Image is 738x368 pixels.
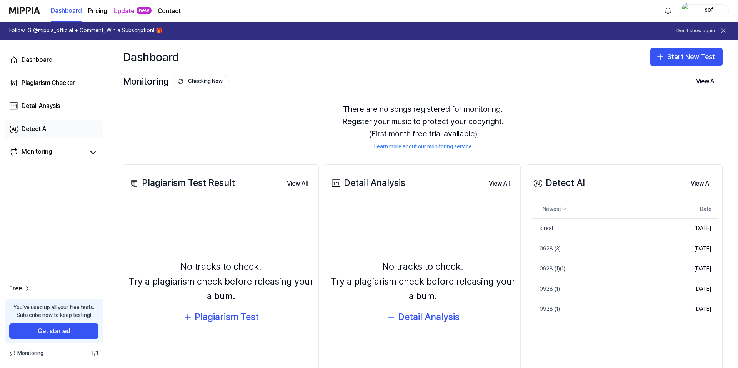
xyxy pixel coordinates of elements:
[123,94,723,160] div: There are no songs registered for monitoring. Register your music to protect your copyright. (Fir...
[281,175,314,191] a: View All
[195,310,259,324] div: Plagiarism Test
[9,27,162,35] h1: Follow IG @mippia_official + Comment, Win a Subscription! 🎁
[173,75,229,88] button: Checking Now
[532,219,673,239] a: k real
[532,305,560,313] div: 0928 (1)
[22,124,48,134] div: Detect AI
[374,143,472,151] a: Learn more about our monitoring service
[532,285,560,293] div: 0928 (1)
[532,176,585,190] div: Detect AI
[5,74,103,92] a: Plagiarism Checker
[532,239,673,259] a: 0928 (3)
[5,51,103,69] a: Dashboard
[483,175,516,191] a: View All
[532,279,673,299] a: 0928 (1)
[22,101,60,111] div: Detail Anaysis
[137,7,152,15] div: new
[673,259,718,279] td: [DATE]
[676,28,715,34] button: Don't show again
[22,78,75,88] div: Plagiarism Checker
[532,245,561,253] div: 0928 (3)
[680,4,729,17] button: profilesof
[123,74,229,89] div: Monitoring
[5,120,103,138] a: Detect AI
[123,48,179,66] div: Dashboard
[9,350,43,357] span: Monitoring
[158,7,181,16] a: Contact
[682,3,691,18] img: profile
[690,74,723,89] button: View All
[663,6,673,15] img: 알림
[330,259,516,303] div: No tracks to check. Try a plagiarism check before releasing your album.
[685,175,718,191] a: View All
[128,176,235,190] div: Plagiarism Test Result
[398,310,460,324] div: Detail Analysis
[673,299,718,319] td: [DATE]
[673,279,718,299] td: [DATE]
[532,299,673,319] a: 0928 (1)
[532,225,553,232] div: k real
[532,265,565,273] div: 0928 (1)(1)
[330,176,405,190] div: Detail Analysis
[685,176,718,191] button: View All
[673,219,718,239] td: [DATE]
[88,7,107,16] a: Pricing
[694,6,724,15] div: sof
[483,176,516,191] button: View All
[9,284,22,293] span: Free
[281,176,314,191] button: View All
[51,0,82,22] a: Dashboard
[113,7,134,16] a: Update
[13,304,94,319] div: You’ve used up all your free tests. Subscribe now to keep testing!
[9,147,85,158] a: Monitoring
[22,55,53,65] div: Dashboard
[9,284,31,293] a: Free
[386,310,460,324] button: Detail Analysis
[128,259,314,303] div: No tracks to check. Try a plagiarism check before releasing your album.
[22,147,52,158] div: Monitoring
[5,97,103,115] a: Detail Anaysis
[650,48,723,66] button: Start New Test
[9,323,98,339] button: Get started
[183,310,259,324] button: Plagiarism Test
[91,350,98,357] span: 1 / 1
[673,200,718,219] th: Date
[532,259,673,279] a: 0928 (1)(1)
[673,239,718,259] td: [DATE]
